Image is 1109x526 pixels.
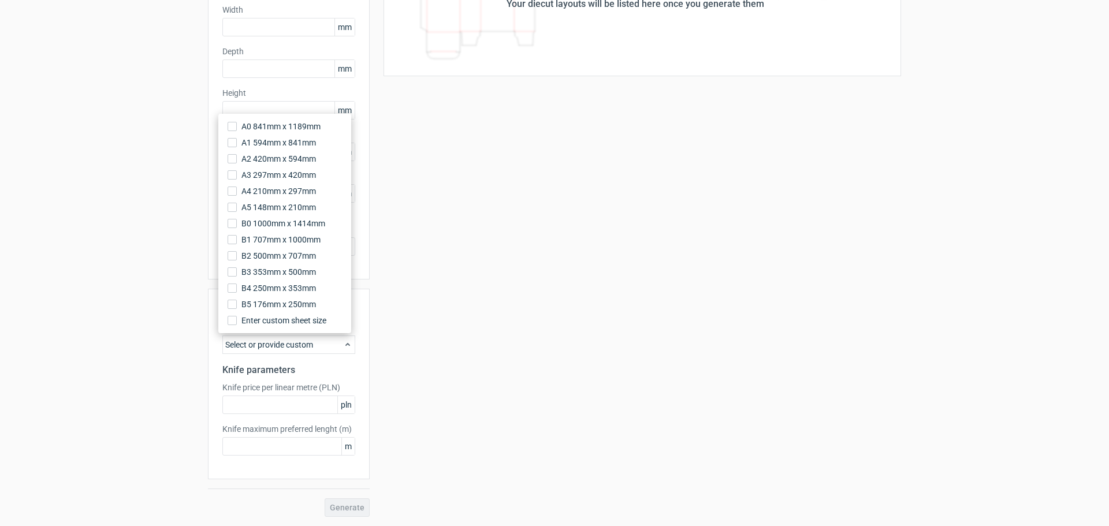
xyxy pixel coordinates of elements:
[334,18,355,36] span: mm
[241,299,316,310] span: B5 176mm x 250mm
[222,423,355,435] label: Knife maximum preferred lenght (m)
[241,218,325,229] span: B0 1000mm x 1414mm
[241,234,321,245] span: B1 707mm x 1000mm
[241,153,316,165] span: A2 420mm x 594mm
[241,202,316,213] span: A5 148mm x 210mm
[241,137,316,148] span: A1 594mm x 841mm
[241,266,316,278] span: B3 353mm x 500mm
[241,315,326,326] span: Enter custom sheet size
[241,185,316,197] span: A4 210mm x 297mm
[222,363,355,377] h2: Knife parameters
[341,438,355,455] span: m
[222,4,355,16] label: Width
[222,87,355,99] label: Height
[337,396,355,413] span: pln
[241,121,321,132] span: A0 841mm x 1189mm
[334,102,355,119] span: mm
[222,46,355,57] label: Depth
[222,335,355,354] div: Select or provide custom
[334,60,355,77] span: mm
[241,250,316,262] span: B2 500mm x 707mm
[241,282,316,294] span: B4 250mm x 353mm
[241,169,316,181] span: A3 297mm x 420mm
[222,382,355,393] label: Knife price per linear metre (PLN)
